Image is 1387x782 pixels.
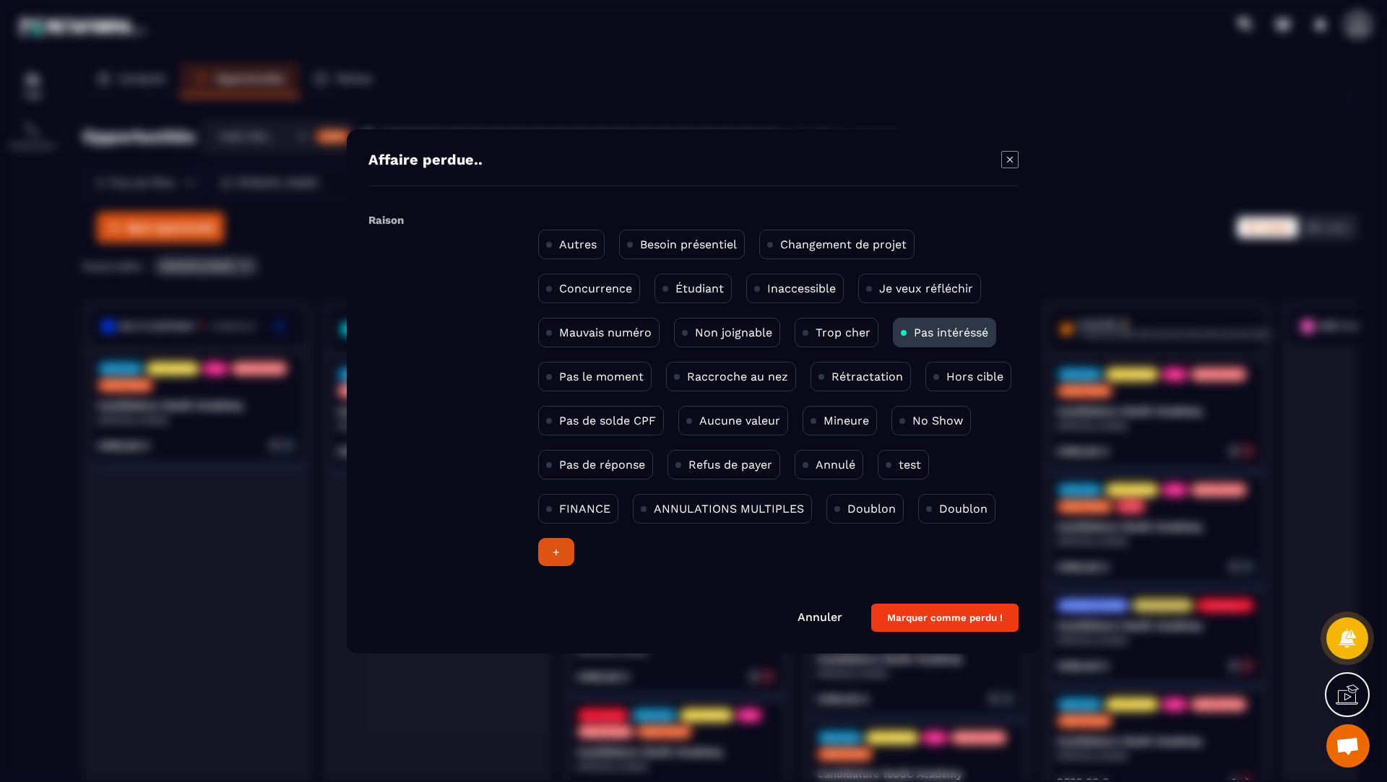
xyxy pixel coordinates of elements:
[912,414,963,427] p: No Show
[699,414,780,427] p: Aucune valeur
[368,214,404,227] label: Raison
[559,282,632,295] p: Concurrence
[946,370,1003,383] p: Hors cible
[899,458,921,472] p: test
[559,370,644,383] p: Pas le moment
[780,238,907,251] p: Changement de projet
[1326,724,1370,768] div: Ouvrir le chat
[687,370,788,383] p: Raccroche au nez
[847,502,896,516] p: Doublon
[559,326,652,339] p: Mauvais numéro
[559,238,597,251] p: Autres
[798,610,842,624] a: Annuler
[368,151,483,171] h4: Affaire perdue..
[914,326,988,339] p: Pas intéréssé
[824,414,869,427] p: Mineure
[538,538,574,566] div: +
[939,502,988,516] p: Doublon
[559,502,610,516] p: FINANCE
[879,282,973,295] p: Je veux réfléchir
[559,458,645,472] p: Pas de réponse
[640,238,737,251] p: Besoin présentiel
[816,458,855,472] p: Annulé
[675,282,724,295] p: Étudiant
[695,326,772,339] p: Non joignable
[816,326,870,339] p: Trop cher
[688,458,772,472] p: Refus de payer
[767,282,836,295] p: Inaccessible
[831,370,903,383] p: Rétractation
[559,414,656,427] p: Pas de solde CPF
[871,604,1019,632] button: Marquer comme perdu !
[654,502,804,516] p: ANNULATIONS MULTIPLES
